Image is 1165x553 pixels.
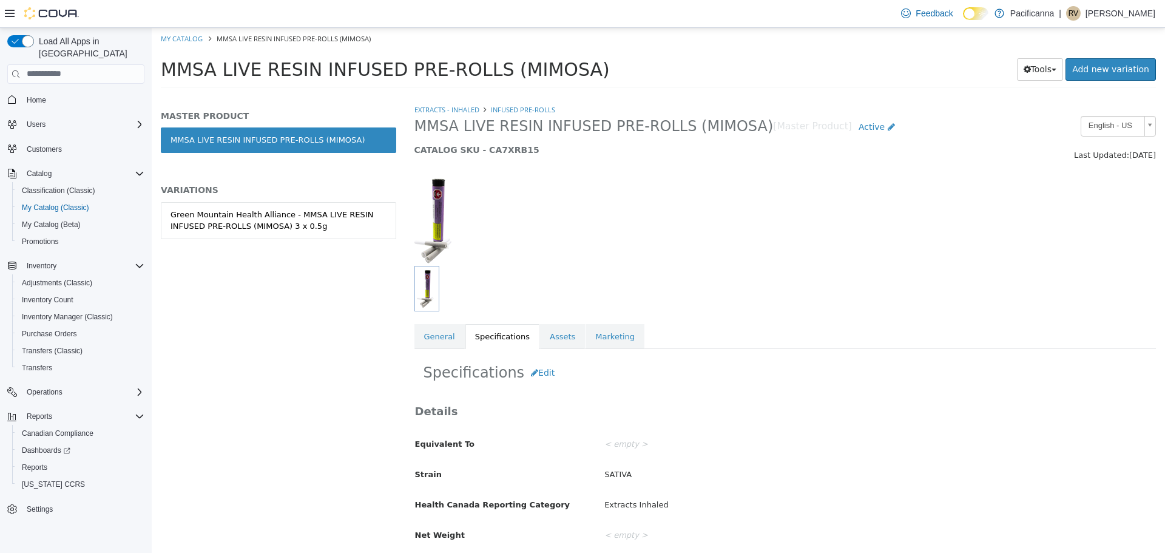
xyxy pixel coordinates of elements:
[22,117,50,132] button: Users
[12,459,149,476] button: Reports
[17,426,98,441] a: Canadian Compliance
[444,497,1013,518] div: < empty >
[263,442,290,451] span: Strain
[707,94,733,104] span: Active
[2,165,149,182] button: Catalog
[17,477,90,492] a: [US_STATE] CCRS
[2,91,149,109] button: Home
[22,117,144,132] span: Users
[263,503,313,512] span: Net Weight
[27,95,46,105] span: Home
[22,220,81,229] span: My Catalog (Beta)
[27,144,62,154] span: Customers
[914,30,1004,53] a: Add new variation
[17,344,87,358] a: Transfers (Classic)
[963,20,964,21] span: Dark Mode
[17,361,144,375] span: Transfers
[17,477,144,492] span: Washington CCRS
[17,276,144,290] span: Adjustments (Classic)
[263,412,323,421] span: Equivalent To
[263,89,622,108] span: MMSA LIVE RESIN INFUSED PRE-ROLLS (MIMOSA)
[2,116,149,133] button: Users
[22,385,67,399] button: Operations
[9,157,245,168] h5: VARIATIONS
[22,346,83,356] span: Transfers (Classic)
[978,123,1004,132] span: [DATE]
[27,169,52,178] span: Catalog
[1010,6,1054,21] p: Pacificanna
[17,443,75,458] a: Dashboards
[929,88,1004,109] a: English - US
[22,141,144,157] span: Customers
[17,293,78,307] a: Inventory Count
[7,86,144,550] nav: Complex example
[22,93,51,107] a: Home
[2,408,149,425] button: Reports
[621,94,700,104] small: [Master Product]
[17,426,144,441] span: Canadian Compliance
[17,234,144,249] span: Promotions
[930,89,988,107] span: English - US
[263,296,313,322] a: General
[17,327,82,341] a: Purchase Orders
[17,344,144,358] span: Transfers (Classic)
[1086,6,1155,21] p: [PERSON_NAME]
[12,182,149,199] button: Classification (Classic)
[12,476,149,493] button: [US_STATE] CCRS
[17,234,64,249] a: Promotions
[17,443,144,458] span: Dashboards
[65,6,219,15] span: MMSA LIVE RESIN INFUSED PRE-ROLLS (MIMOSA)
[22,92,144,107] span: Home
[2,384,149,401] button: Operations
[388,296,433,322] a: Assets
[22,446,70,455] span: Dashboards
[17,460,52,475] a: Reports
[17,293,144,307] span: Inventory Count
[12,442,149,459] a: Dashboards
[17,200,94,215] a: My Catalog (Classic)
[22,502,58,517] a: Settings
[263,77,328,86] a: Extracts - Inhaled
[34,35,144,59] span: Load All Apps in [GEOGRAPHIC_DATA]
[12,199,149,216] button: My Catalog (Classic)
[1066,6,1081,21] div: Rachael Veenstra
[12,274,149,291] button: Adjustments (Classic)
[12,233,149,250] button: Promotions
[12,291,149,308] button: Inventory Count
[922,123,978,132] span: Last Updated:
[314,296,388,322] a: Specifications
[22,429,93,438] span: Canadian Compliance
[22,237,59,246] span: Promotions
[22,463,47,472] span: Reports
[22,166,144,181] span: Catalog
[444,406,1013,427] div: < empty >
[17,310,144,324] span: Inventory Manager (Classic)
[444,467,1013,488] div: Extracts Inhaled
[22,329,77,339] span: Purchase Orders
[9,31,458,52] span: MMSA LIVE RESIN INFUSED PRE-ROLLS (MIMOSA)
[22,259,144,273] span: Inventory
[12,425,149,442] button: Canadian Compliance
[2,140,149,158] button: Customers
[17,183,100,198] a: Classification (Classic)
[263,147,307,238] img: 150
[22,186,95,195] span: Classification (Classic)
[17,460,144,475] span: Reports
[12,216,149,233] button: My Catalog (Beta)
[27,412,52,421] span: Reports
[916,7,953,19] span: Feedback
[263,117,814,127] h5: CATALOG SKU - CA7XRB15
[339,77,404,86] a: Infused Pre-Rolls
[12,342,149,359] button: Transfers (Classic)
[17,310,118,324] a: Inventory Manager (Classic)
[1059,6,1061,21] p: |
[22,142,67,157] a: Customers
[263,376,1004,390] h3: Details
[12,308,149,325] button: Inventory Manager (Classic)
[263,472,419,481] span: Health Canada Reporting Category
[434,296,493,322] a: Marketing
[963,7,988,20] input: Dark Mode
[22,259,61,273] button: Inventory
[12,359,149,376] button: Transfers
[17,327,144,341] span: Purchase Orders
